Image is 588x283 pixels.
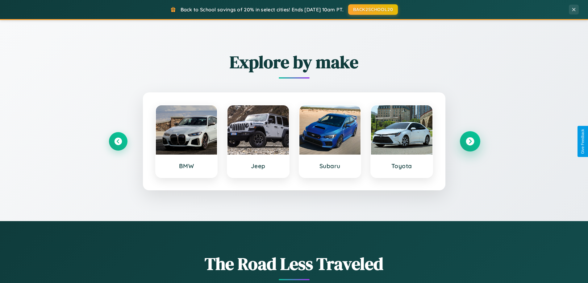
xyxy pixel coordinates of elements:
[581,129,585,154] div: Give Feedback
[306,162,355,170] h3: Subaru
[181,6,344,13] span: Back to School savings of 20% in select cities! Ends [DATE] 10am PT.
[109,252,479,276] h1: The Road Less Traveled
[348,4,398,15] button: BACK2SCHOOL20
[162,162,211,170] h3: BMW
[234,162,283,170] h3: Jeep
[377,162,426,170] h3: Toyota
[109,50,479,74] h2: Explore by make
